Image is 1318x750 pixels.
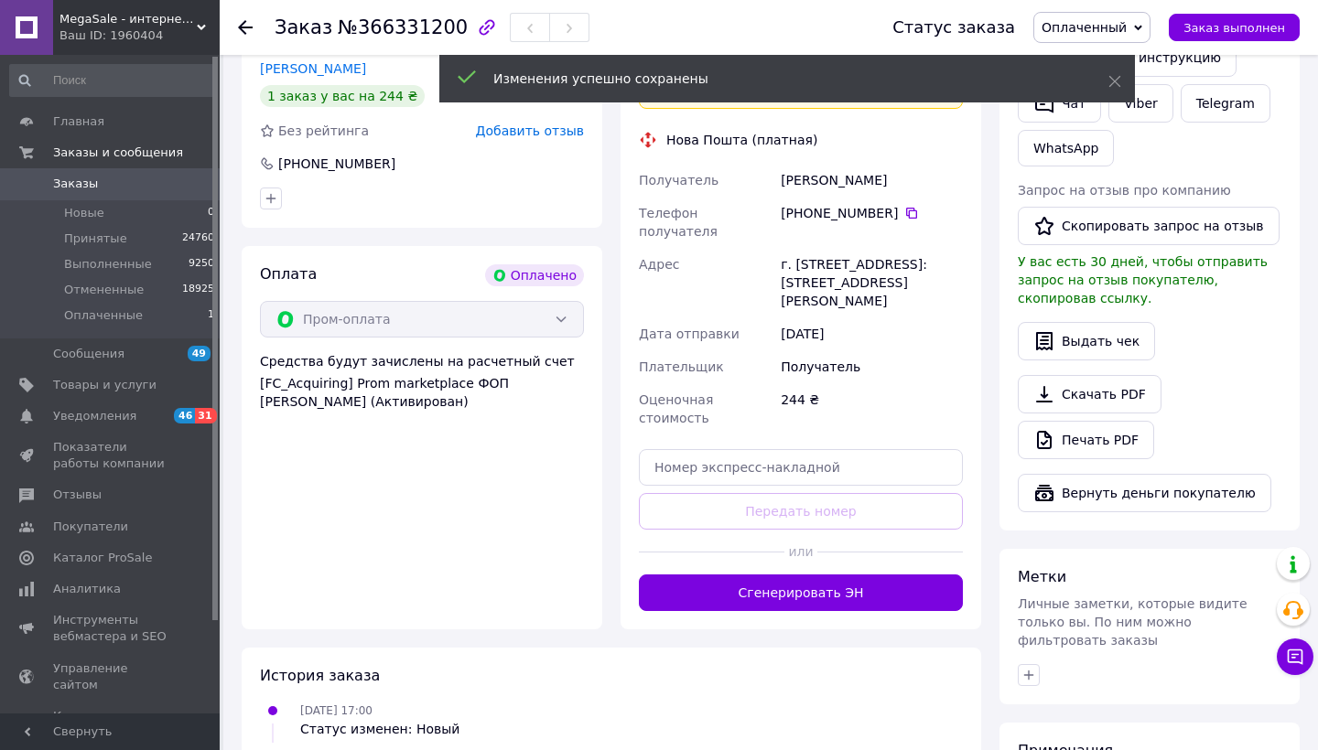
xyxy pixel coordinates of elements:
input: Поиск [9,64,216,97]
span: Заказы [53,176,98,192]
span: Оплата [260,265,317,283]
span: 0 [208,205,214,221]
a: Viber [1108,84,1172,123]
span: Заказ [275,16,332,38]
span: Аналитика [53,581,121,597]
span: 46 [174,408,195,423]
button: Чат с покупателем [1277,638,1313,675]
button: Скопировать запрос на отзыв [1018,207,1280,245]
span: Главная [53,113,104,130]
div: г. [STREET_ADDRESS]: [STREET_ADDRESS][PERSON_NAME] [777,248,967,317]
span: Заказ выполнен [1183,21,1285,35]
span: 24760 [182,230,214,247]
span: Метки [1018,568,1066,585]
span: Оценочная стоимость [639,392,713,425]
span: Оплаченный [1042,20,1127,35]
div: Ваш ID: 1960404 [59,27,220,44]
div: [PERSON_NAME] [777,164,967,197]
span: Уведомления [53,408,136,424]
a: [PERSON_NAME] [260,61,366,76]
span: Заказы и сообщения [53,145,183,161]
span: Показатели работы компании [53,439,169,472]
span: Сообщения [53,346,124,362]
span: Дата отправки [639,327,740,341]
div: Изменения успешно сохранены [493,70,1063,88]
span: Оплаченные [64,307,143,324]
div: Оплачено [485,264,584,286]
span: Новые [64,205,104,221]
input: Номер экспресс-накладной [639,449,963,486]
div: Средства будут зачислены на расчетный счет [260,352,584,411]
div: Вернуться назад [238,18,253,37]
span: 9250 [189,256,214,273]
span: У вас есть 30 дней, чтобы отправить запрос на отзыв покупателю, скопировав ссылку. [1018,254,1268,305]
span: [DATE] 17:00 [300,704,373,717]
span: или [784,542,816,561]
span: Запрос на отзыв про компанию [1018,183,1231,198]
div: Получатель [777,350,967,383]
div: 244 ₴ [777,383,967,434]
span: №366331200 [338,16,468,38]
span: 1 [208,307,214,324]
span: Телефон получателя [639,206,718,239]
span: Отмененные [64,282,144,298]
span: Плательщик [639,359,724,374]
div: Статус изменен: Новый [300,720,459,738]
a: Скачать PDF [1018,375,1161,413]
button: Вернуть деньги покупателю [1018,474,1271,512]
div: [DATE] [777,317,967,350]
span: Покупатели [53,519,128,535]
span: История заказа [260,667,380,684]
a: Печать PDF [1018,421,1154,459]
span: Добавить отзыв [476,123,584,138]
span: Адрес [639,257,679,272]
span: Отзывы [53,487,102,503]
span: MegaSale - интернет-супермаркет [59,11,197,27]
div: Статус заказа [892,18,1015,37]
div: [PHONE_NUMBER] [781,204,963,222]
a: WhatsApp [1018,130,1114,166]
span: Без рейтинга [278,123,369,138]
span: Выполненные [64,256,152,273]
span: Кошелек компании [53,708,169,741]
a: Telegram [1181,84,1270,123]
div: [FC_Acquiring] Prom marketplace ФОП [PERSON_NAME] (Активирован) [260,374,584,411]
span: 49 [188,346,211,361]
button: Выдать чек [1018,322,1155,360]
span: 31 [195,408,216,423]
div: Нова Пошта (платная) [662,131,822,149]
span: Каталог ProSale [53,550,152,566]
span: Получатель [639,173,718,187]
span: 18925 [182,282,214,298]
button: Заказ выполнен [1169,14,1300,41]
span: Товары и услуги [53,377,157,393]
span: Личные заметки, которые видите только вы. По ним можно фильтровать заказы [1018,596,1248,648]
div: 1 заказ у вас на 244 ₴ [260,85,425,107]
span: Управление сайтом [53,660,169,693]
button: Сгенерировать ЭН [639,574,963,611]
span: Принятые [64,230,127,247]
span: Инструменты вебмастера и SEO [53,612,169,645]
div: [PHONE_NUMBER] [276,155,397,173]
